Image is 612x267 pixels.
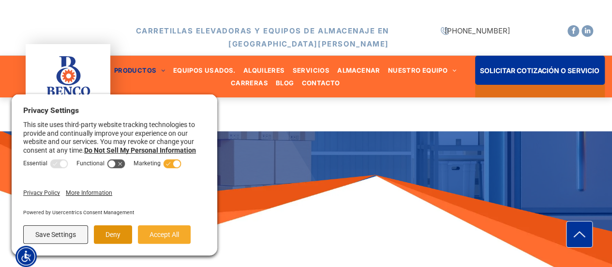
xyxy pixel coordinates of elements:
[15,246,37,267] div: Menú de Accesibilidad
[567,25,579,37] a: facebook
[136,26,389,48] span: CARRETILLAS ELEVADORAS Y EQUIPOS DE ALMACENAJE EN [GEOGRAPHIC_DATA][PERSON_NAME]
[582,25,593,37] a: linkedin
[441,24,510,37] p: [PHONE_NUMBER]
[44,54,92,102] img: bencoindustrial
